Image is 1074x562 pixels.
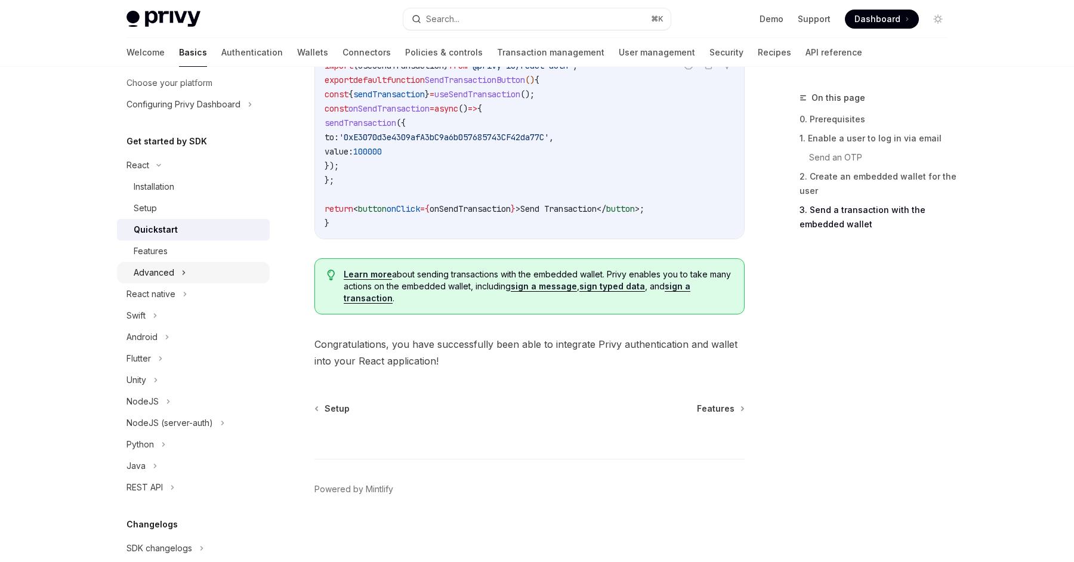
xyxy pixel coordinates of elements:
[348,89,353,100] span: {
[314,336,745,369] span: Congratulations, you have successfully been able to integrate Privy authentication and wallet int...
[348,103,430,114] span: onSendTransaction
[606,203,635,214] span: button
[353,75,387,85] span: default
[325,103,348,114] span: const
[511,281,577,292] a: sign a message
[126,308,146,323] div: Swift
[117,240,270,262] a: Features
[126,158,149,172] div: React
[425,89,430,100] span: }
[117,176,270,197] a: Installation
[297,38,328,67] a: Wallets
[325,89,348,100] span: const
[126,541,192,555] div: SDK changelogs
[325,118,396,128] span: sendTransaction
[353,146,382,157] span: 100000
[928,10,948,29] button: Toggle dark mode
[525,75,535,85] span: ()
[325,75,353,85] span: export
[358,203,387,214] span: button
[430,103,434,114] span: =
[425,75,525,85] span: SendTransactionButton
[126,287,175,301] div: React native
[342,38,391,67] a: Connectors
[396,118,406,128] span: ({
[126,330,158,344] div: Android
[126,459,146,473] div: Java
[434,89,520,100] span: useSendTransaction
[134,265,174,280] div: Advanced
[126,134,207,149] h5: Get started by SDK
[425,203,430,214] span: {
[800,200,957,234] a: 3. Send a transaction with the embedded wallet
[426,12,459,26] div: Search...
[549,132,554,143] span: ,
[430,89,434,100] span: =
[126,394,159,409] div: NodeJS
[325,218,329,228] span: }
[798,13,831,25] a: Support
[430,203,511,214] span: onSendTransaction
[760,13,783,25] a: Demo
[221,38,283,67] a: Authentication
[511,203,516,214] span: }
[134,180,174,194] div: Installation
[520,203,597,214] span: Send Transaction
[535,75,539,85] span: {
[126,480,163,495] div: REST API
[126,97,240,112] div: Configuring Privy Dashboard
[126,416,213,430] div: NodeJS (server-auth)
[325,146,353,157] span: value:
[800,167,957,200] a: 2. Create an embedded wallet for the user
[325,175,334,186] span: };
[339,132,549,143] span: '0xE3070d3e4309afA3bC9a6b057685743CF42da77C'
[477,103,482,114] span: {
[387,75,425,85] span: function
[697,403,743,415] a: Features
[635,203,640,214] span: >
[134,201,157,215] div: Setup
[709,38,743,67] a: Security
[316,403,350,415] a: Setup
[134,223,178,237] div: Quickstart
[387,203,420,214] span: onClick
[126,437,154,452] div: Python
[134,244,168,258] div: Features
[579,281,645,292] a: sign typed data
[126,11,200,27] img: light logo
[458,103,468,114] span: ()
[344,269,392,280] a: Learn more
[405,38,483,67] a: Policies & controls
[325,132,339,143] span: to:
[468,103,477,114] span: =>
[314,483,393,495] a: Powered by Mintlify
[327,270,335,280] svg: Tip
[811,91,865,105] span: On this page
[353,89,425,100] span: sendTransaction
[805,38,862,67] a: API reference
[117,219,270,240] a: Quickstart
[126,517,178,532] h5: Changelogs
[520,89,535,100] span: ();
[325,403,350,415] span: Setup
[651,14,663,24] span: ⌘ K
[516,203,520,214] span: >
[640,203,644,214] span: ;
[434,103,458,114] span: async
[800,110,957,129] a: 0. Prerequisites
[344,268,732,304] span: about sending transactions with the embedded wallet. Privy enables you to take many actions on th...
[353,203,358,214] span: <
[497,38,604,67] a: Transaction management
[126,351,151,366] div: Flutter
[597,203,606,214] span: </
[126,38,165,67] a: Welcome
[619,38,695,67] a: User management
[403,8,671,30] button: Search...⌘K
[758,38,791,67] a: Recipes
[800,129,957,148] a: 1. Enable a user to log in via email
[420,203,425,214] span: =
[854,13,900,25] span: Dashboard
[179,38,207,67] a: Basics
[809,148,957,167] a: Send an OTP
[845,10,919,29] a: Dashboard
